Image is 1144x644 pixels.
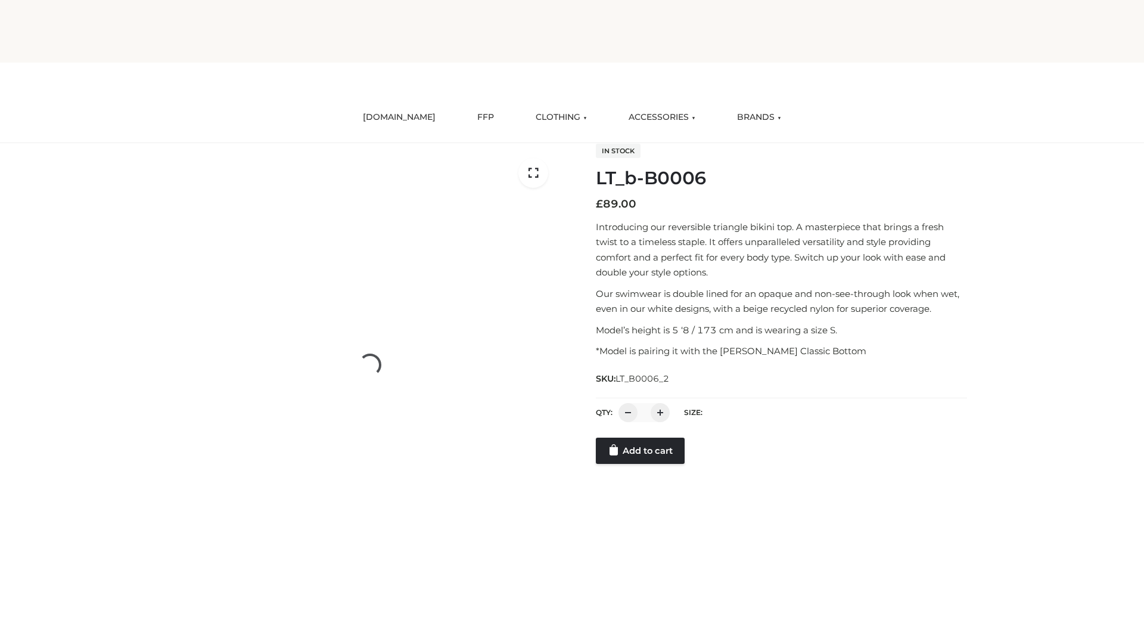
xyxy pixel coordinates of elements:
h1: LT_b-B0006 [596,168,967,189]
a: FFP [468,104,503,131]
a: CLOTHING [527,104,596,131]
bdi: 89.00 [596,197,636,210]
a: BRANDS [728,104,790,131]
p: Introducing our reversible triangle bikini top. A masterpiece that brings a fresh twist to a time... [596,219,967,280]
span: In stock [596,144,641,158]
span: SKU: [596,371,670,386]
a: Add to cart [596,438,685,464]
a: ACCESSORIES [620,104,704,131]
span: £ [596,197,603,210]
a: [DOMAIN_NAME] [354,104,444,131]
label: QTY: [596,408,613,417]
p: Our swimwear is double lined for an opaque and non-see-through look when wet, even in our white d... [596,286,967,317]
label: Size: [684,408,702,417]
p: *Model is pairing it with the [PERSON_NAME] Classic Bottom [596,343,967,359]
span: LT_B0006_2 [615,373,669,384]
p: Model’s height is 5 ‘8 / 173 cm and is wearing a size S. [596,323,967,338]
